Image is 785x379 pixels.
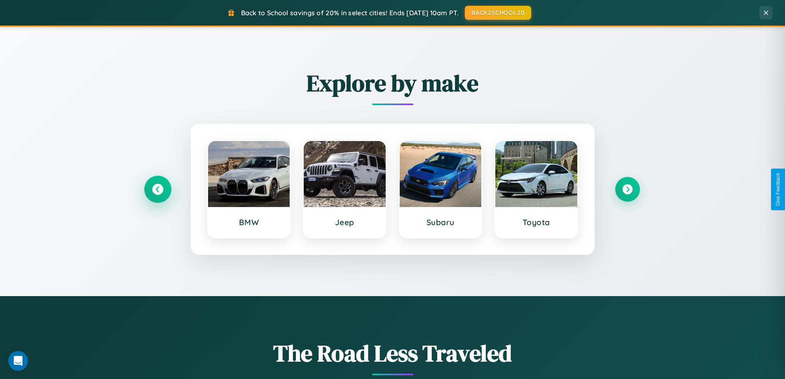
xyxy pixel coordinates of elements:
h3: Toyota [504,217,569,227]
div: Open Intercom Messenger [8,351,28,371]
h3: Subaru [408,217,473,227]
span: Back to School savings of 20% in select cities! Ends [DATE] 10am PT. [241,9,459,17]
h2: Explore by make [145,67,640,99]
div: Give Feedback [775,173,781,206]
h1: The Road Less Traveled [145,337,640,369]
h3: BMW [216,217,282,227]
button: BACK2SCHOOL20 [465,6,531,20]
h3: Jeep [312,217,377,227]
